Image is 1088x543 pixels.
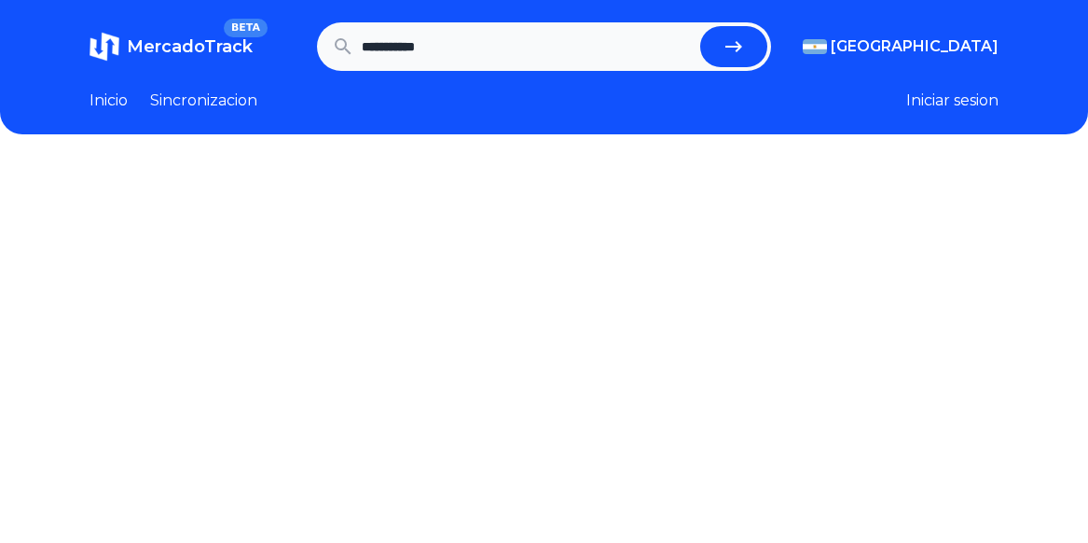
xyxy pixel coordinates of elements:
[906,90,998,112] button: Iniciar sesion
[90,32,253,62] a: MercadoTrackBETA
[803,35,998,58] button: [GEOGRAPHIC_DATA]
[90,32,119,62] img: MercadoTrack
[224,19,268,37] span: BETA
[150,90,257,112] a: Sincronizacion
[803,39,827,54] img: Argentina
[831,35,998,58] span: [GEOGRAPHIC_DATA]
[127,36,253,57] span: MercadoTrack
[90,90,128,112] a: Inicio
